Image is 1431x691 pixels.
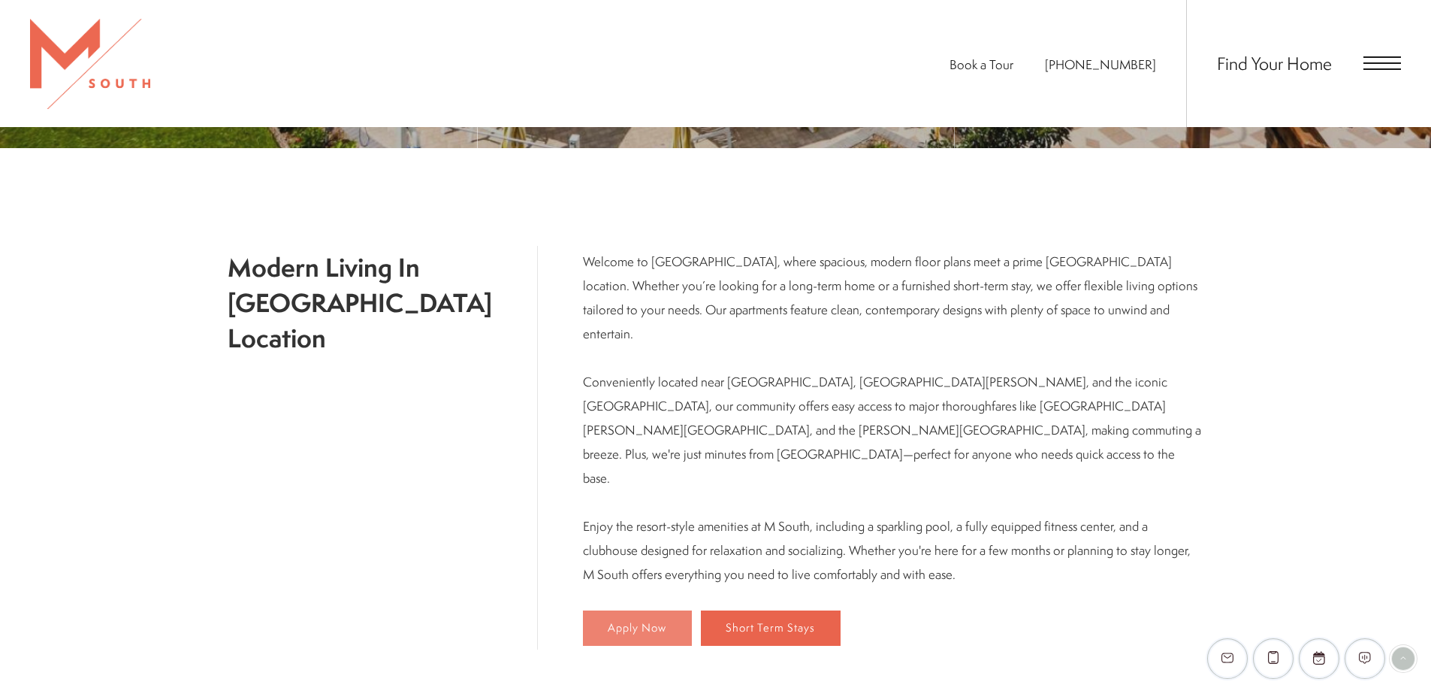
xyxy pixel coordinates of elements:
[228,250,492,356] h1: Modern Living In [GEOGRAPHIC_DATA] Location
[701,611,841,647] a: Short Term Stays
[726,622,815,635] span: Short Term Stays
[608,622,666,635] span: Apply Now
[583,250,1204,586] p: Welcome to [GEOGRAPHIC_DATA], where spacious, modern floor plans meet a prime [GEOGRAPHIC_DATA] l...
[1045,56,1156,73] a: Call Us at 813-570-8014
[949,56,1013,73] a: Book a Tour
[30,19,150,109] img: MSouth
[1363,56,1401,70] button: Open Menu
[1217,51,1332,75] a: Find Your Home
[583,611,692,647] a: Apply Now
[1045,56,1156,73] span: [PHONE_NUMBER]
